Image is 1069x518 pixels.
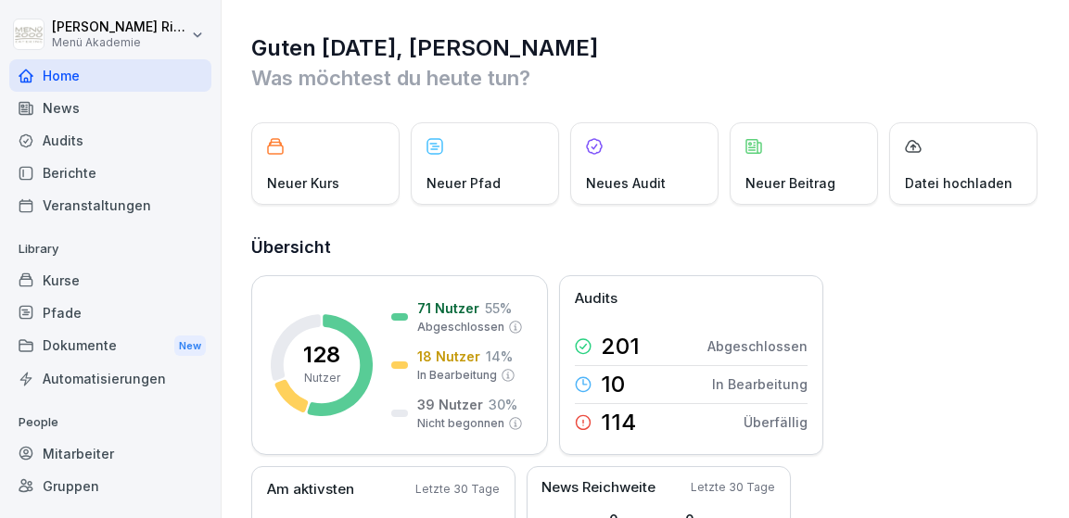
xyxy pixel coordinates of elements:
p: People [9,408,211,437]
div: Dokumente [9,329,211,363]
p: Library [9,234,211,264]
h2: Übersicht [251,234,1041,260]
p: 30 % [489,395,517,414]
p: 10 [601,373,625,396]
p: Was möchtest du heute tun? [251,63,1041,93]
a: Berichte [9,157,211,189]
p: News Reichweite [541,477,655,499]
a: DokumenteNew [9,329,211,363]
p: Am aktivsten [267,479,354,500]
a: Veranstaltungen [9,189,211,221]
p: In Bearbeitung [712,374,808,394]
p: Letzte 30 Tage [691,479,775,496]
p: Menü Akademie [52,36,187,49]
a: Home [9,59,211,92]
p: 114 [601,411,636,434]
p: Nicht begonnen [417,415,504,432]
a: Gruppen [9,470,211,502]
p: 55 % [485,298,512,318]
a: Mitarbeiter [9,437,211,470]
p: [PERSON_NAME] Riediger [52,19,187,35]
p: Neuer Kurs [267,173,339,193]
a: Pfade [9,297,211,329]
h1: Guten [DATE], [PERSON_NAME] [251,33,1041,63]
p: Neuer Beitrag [745,173,835,193]
p: 201 [601,335,640,358]
p: Abgeschlossen [417,319,504,335]
a: News [9,92,211,124]
p: 39 Nutzer [417,395,483,414]
p: Neues Audit [586,173,666,193]
p: Abgeschlossen [707,336,808,356]
p: Neuer Pfad [426,173,501,193]
p: Überfällig [744,412,808,432]
p: 128 [303,344,340,366]
p: In Bearbeitung [417,367,497,384]
p: 71 Nutzer [417,298,479,318]
a: Audits [9,124,211,157]
p: Audits [575,288,617,310]
a: Automatisierungen [9,362,211,395]
p: 14 % [486,347,513,366]
a: Kurse [9,264,211,297]
p: Letzte 30 Tage [415,481,500,498]
p: 18 Nutzer [417,347,480,366]
p: Nutzer [304,370,340,386]
div: New [174,335,206,357]
p: Datei hochladen [905,173,1012,193]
